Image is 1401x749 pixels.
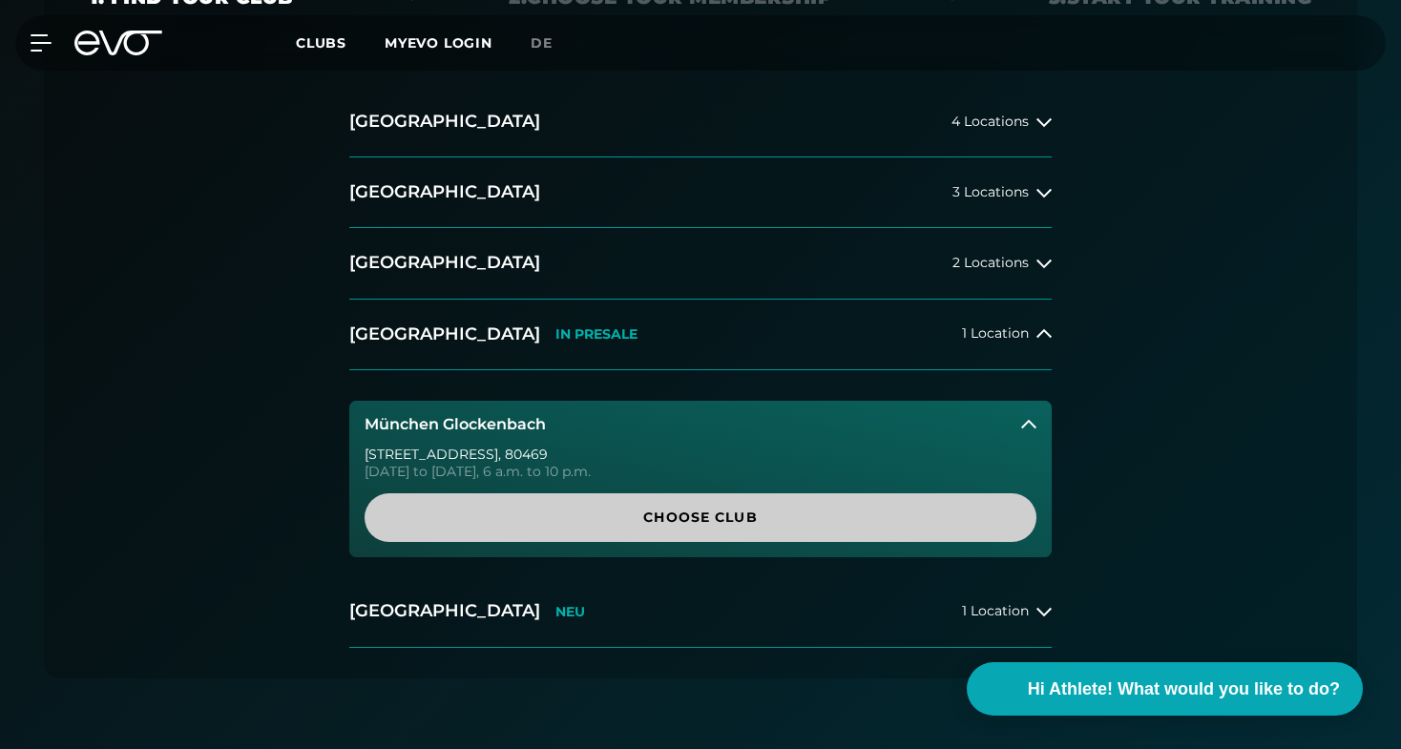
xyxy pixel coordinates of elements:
[555,326,638,343] p: IN PRESALE
[349,157,1052,228] button: [GEOGRAPHIC_DATA]3 Locations
[349,87,1052,157] button: [GEOGRAPHIC_DATA]4 Locations
[555,604,585,620] p: NEU
[365,416,546,433] h3: München Glockenbach
[952,256,1029,270] span: 2 Locations
[349,180,540,204] h2: [GEOGRAPHIC_DATA]
[296,34,346,52] span: Clubs
[962,604,1029,618] span: 1 Location
[349,251,540,275] h2: [GEOGRAPHIC_DATA]
[349,576,1052,647] button: [GEOGRAPHIC_DATA]NEU1 Location
[365,447,1036,461] div: [STREET_ADDRESS] , 80469
[296,33,385,52] a: Clubs
[349,401,1052,448] button: München Glockenbach
[951,114,1029,129] span: 4 Locations
[531,34,553,52] span: de
[349,322,540,346] h2: [GEOGRAPHIC_DATA]
[952,185,1029,199] span: 3 Locations
[385,34,492,52] a: MYEVO LOGIN
[349,228,1052,299] button: [GEOGRAPHIC_DATA]2 Locations
[365,493,1036,542] a: Choose Club
[365,465,1036,478] div: [DATE] to [DATE], 6 a.m. to 10 p.m.
[962,326,1029,341] span: 1 Location
[531,32,575,54] a: de
[349,300,1052,370] button: [GEOGRAPHIC_DATA]IN PRESALE1 Location
[967,662,1363,716] button: Hi Athlete! What would you like to do?
[349,110,540,134] h2: [GEOGRAPHIC_DATA]
[410,508,991,528] span: Choose Club
[349,599,540,623] h2: [GEOGRAPHIC_DATA]
[1028,676,1340,702] span: Hi Athlete! What would you like to do?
